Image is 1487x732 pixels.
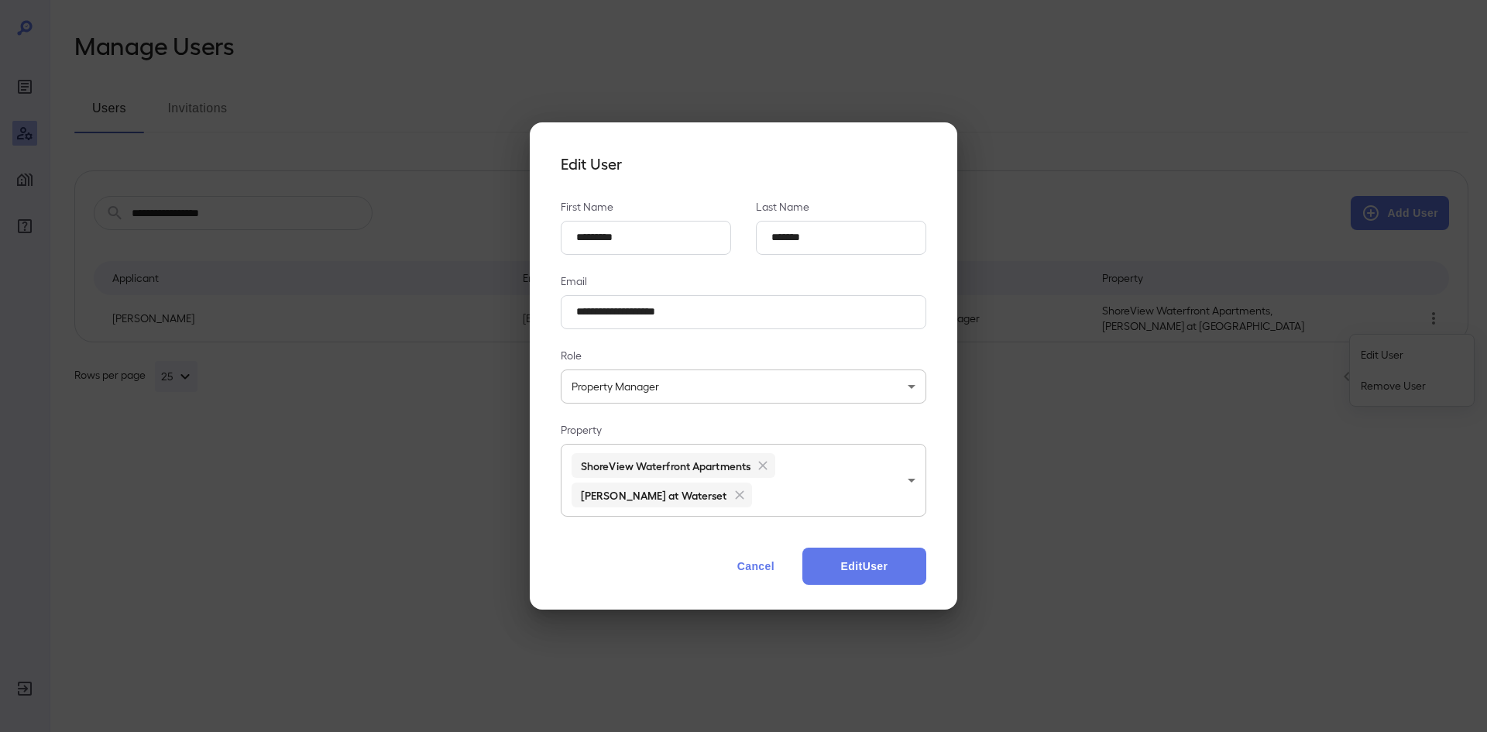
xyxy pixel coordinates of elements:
[756,199,926,215] p: Last Name
[581,458,750,473] h6: ShoreView Waterfront Apartments
[561,348,926,363] p: Role
[561,273,926,289] p: Email
[561,199,731,215] p: First Name
[802,548,926,585] button: EditUser
[561,369,926,404] div: Property Manager
[581,487,727,503] h6: [PERSON_NAME] at Waterset
[722,548,790,585] button: Cancel
[561,153,926,174] h4: Edit User
[561,422,926,438] p: Property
